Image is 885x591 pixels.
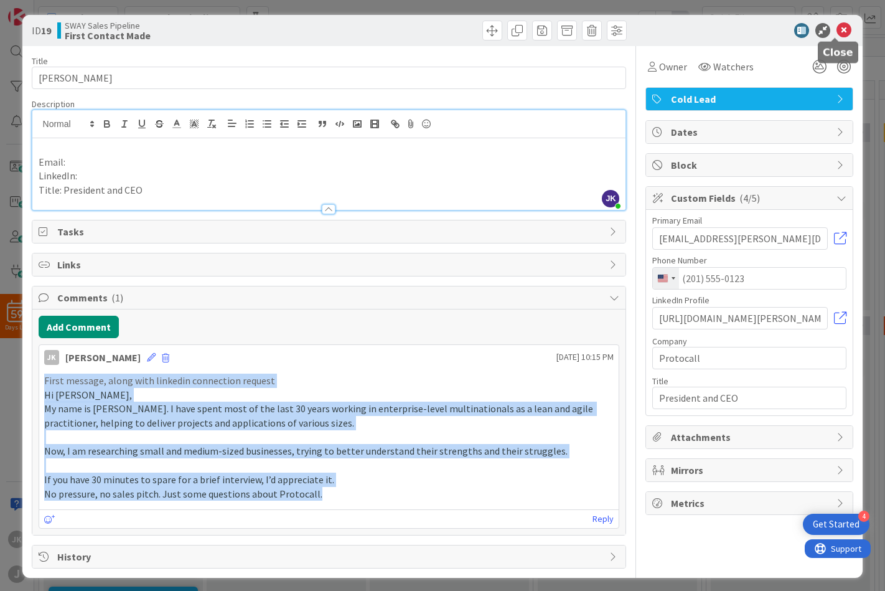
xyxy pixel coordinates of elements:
span: [DATE] 10:15 PM [556,351,614,364]
label: Title [652,376,668,387]
span: Support [26,2,57,17]
div: JK [44,350,59,365]
span: Owner [659,59,687,74]
button: Selected country [653,268,679,289]
span: Now, I am researching small and medium-sized businesses, trying to better understand their streng... [44,445,568,457]
p: Email: [39,155,620,169]
span: Dates [671,125,830,139]
label: Company [652,336,687,347]
span: JK [602,190,619,207]
span: Metrics [671,496,830,511]
div: [PERSON_NAME] [65,350,141,365]
span: Mirrors [671,463,830,478]
label: Title [32,55,48,67]
span: Attachments [671,430,830,445]
span: Watchers [713,59,754,74]
a: Reply [592,511,614,527]
span: SWAY Sales Pipeline [65,21,151,31]
span: Tasks [57,224,604,239]
div: Get Started [813,518,859,531]
span: Cold Lead [671,92,830,106]
button: Add Comment [39,316,119,338]
span: ( 1 ) [111,291,123,304]
input: (201) 555-0123 [652,267,846,290]
p: LinkedIn: [39,169,620,183]
div: LinkedIn Profile [652,296,846,305]
span: Comments [57,290,604,305]
span: History [57,549,604,564]
h5: Close [823,47,853,59]
span: ID [32,23,51,38]
b: 19 [41,24,51,37]
span: Description [32,98,75,110]
span: ( 4/5 ) [739,192,760,204]
input: type card name here... [32,67,627,89]
div: 4 [858,511,869,522]
span: Custom Fields [671,191,830,206]
div: Open Get Started checklist, remaining modules: 4 [803,514,869,535]
div: Primary Email [652,216,846,225]
p: First message, along with linkedin connection request [44,374,614,388]
span: My name is [PERSON_NAME]. I have spent most of the last 30 years working in enterprise-level mult... [44,402,595,429]
span: Block [671,158,830,173]
span: If you have 30 minutes to spare for a brief interview, I’d appreciate it. [44,473,334,486]
p: Title: President and CEO [39,183,620,197]
span: No pressure, no sales pitch. Just some questions about Protocall. [44,488,322,500]
span: Hi [PERSON_NAME], [44,389,132,401]
div: Phone Number [652,256,846,265]
b: First Contact Made [65,31,151,40]
span: Links [57,257,604,272]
